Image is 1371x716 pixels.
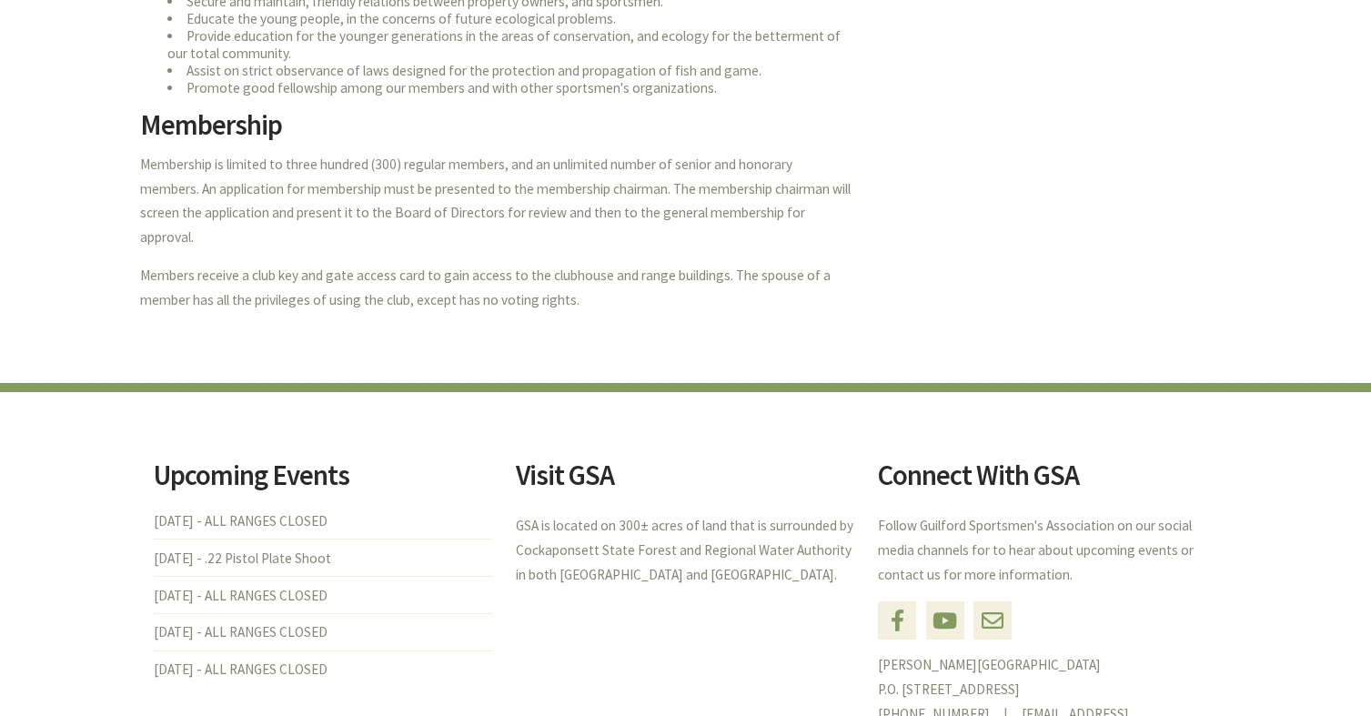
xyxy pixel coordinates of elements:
p: Members receive a club key and gate access card to gain access to the clubhouse and range buildin... [140,264,852,313]
a: [PERSON_NAME][GEOGRAPHIC_DATA] [878,656,1101,673]
p: Membership is limited to three hundred (300) regular members, and an unlimited number of senior a... [140,153,852,250]
p: GSA is located on 300± acres of land that is surrounded by Cockaponsett State Forest and Regional... [516,514,855,587]
li: [DATE] - ALL RANGES CLOSED [154,613,493,650]
p: Follow Guilford Sportsmen's Association on our social media channels for to hear about upcoming e... [878,514,1217,587]
h2: Membership [140,111,852,153]
li: Promote good fellowship among our members and with other sportsmen's organizations. [167,79,852,96]
li: [DATE] - ALL RANGES CLOSED [154,514,493,540]
li: Provide education for the younger generations in the areas of conservation, and ecology for the b... [167,27,852,62]
li: [DATE] - .22 Pistol Plate Shoot [154,539,493,576]
li: [DATE] - ALL RANGES CLOSED [154,576,493,613]
h2: Connect With GSA [878,461,1217,489]
h2: Visit GSA [516,461,855,489]
h2: Upcoming Events [154,461,493,489]
li: [DATE] - ALL RANGES CLOSED [154,650,493,688]
li: Educate the young people, in the concerns of future ecological problems. [167,10,852,27]
li: Assist on strict observance of laws designed for the protection and propagation of fish and game. [167,62,852,79]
